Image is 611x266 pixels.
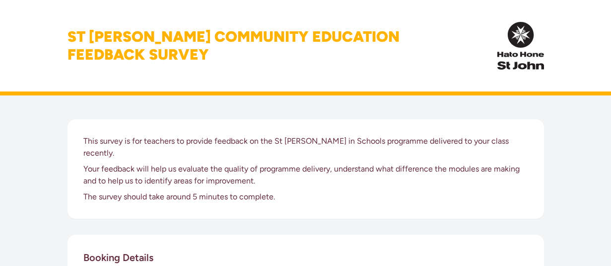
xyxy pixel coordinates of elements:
img: InPulse [497,22,543,70]
p: The survey should take around 5 minutes to complete. [83,191,528,203]
h1: St [PERSON_NAME] Community Education Feedback Survey [68,28,400,64]
h2: Booking Details [83,251,153,265]
p: This survey is for teachers to provide feedback on the St [PERSON_NAME] in Schools programme deli... [83,135,528,159]
p: Your feedback will help us evaluate the quality of programme delivery, understand what difference... [83,163,528,187]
